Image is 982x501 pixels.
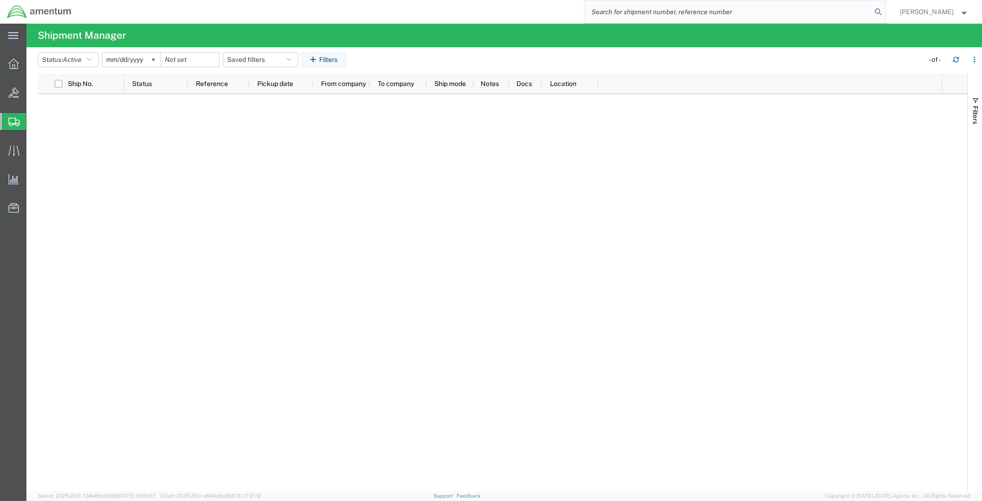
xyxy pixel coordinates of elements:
[118,493,156,499] span: [DATE] 09:51:07
[223,52,298,67] button: Saved filters
[900,7,954,17] span: Rigoberto Magallan
[972,106,979,124] span: Filters
[584,0,872,23] input: Search for shipment number, reference number
[378,80,414,87] span: To company
[434,80,466,87] span: Ship mode
[257,80,293,87] span: Pickup date
[899,6,969,17] button: [PERSON_NAME]
[38,493,156,499] span: Server: 2025.20.0-734e5bc92d9
[550,80,576,87] span: Location
[457,493,481,499] a: Feedback
[102,52,161,67] input: Not set
[302,52,346,67] button: Filters
[132,80,152,87] span: Status
[321,80,366,87] span: From company
[161,52,219,67] input: Not set
[226,493,261,499] span: [DATE] 17:21:12
[38,52,99,67] button: Status:Active
[516,80,532,87] span: Docs
[433,493,457,499] a: Support
[7,5,72,19] img: logo
[160,493,261,499] span: Client: 2025.20.0-e640dba
[929,55,945,65] div: - of -
[63,56,82,63] span: Active
[825,492,971,500] span: Copyright © [DATE]-[DATE] Agistix Inc., All Rights Reserved
[38,24,126,47] h4: Shipment Manager
[481,80,499,87] span: Notes
[68,80,93,87] span: Ship No.
[196,80,228,87] span: Reference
